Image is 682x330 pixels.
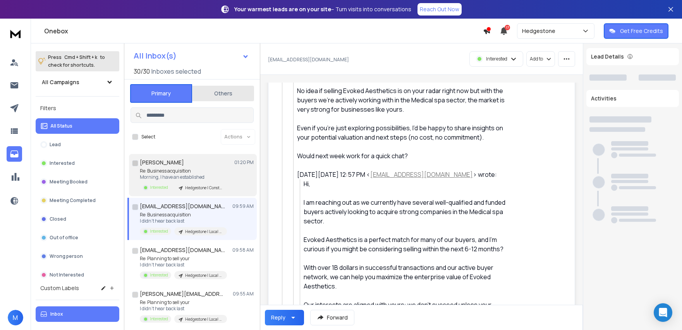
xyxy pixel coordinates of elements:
h3: Inboxes selected [151,67,201,76]
button: Meeting Booked [36,174,119,190]
p: Meeting Booked [50,179,88,185]
h1: [PERSON_NAME] [140,159,184,166]
p: 09:58 AM [232,247,254,253]
span: Cmd + Shift + k [63,53,98,62]
h1: All Inbox(s) [134,52,177,60]
p: I didn't hear back last [140,262,227,268]
p: Get Free Credits [620,27,663,35]
p: Not Interested [50,272,84,278]
h1: Onebox [44,26,483,36]
div: Our interests are aligned with yours: we don’t succeed unless your business sells at the right pr... [304,300,505,319]
p: Lead Details [591,53,624,60]
div: No idea if selling Evoked Aesthetics is on your radar right now but with the buyers we’re activel... [297,86,505,114]
div: Even if you’re just exploring possibilities, I’d be happy to share insights on your potential val... [297,123,505,142]
span: 17 [505,25,510,30]
p: Hedgestone | Local Business [185,229,222,235]
p: Re: Planning to sell your [140,299,227,306]
p: Reach Out Now [420,5,459,13]
div: Evoked Aesthetics is a perfect match for many of our buyers, and I'm curious if you might be cons... [304,235,505,254]
p: Press to check for shortcuts. [48,54,105,69]
button: Inbox [36,306,119,322]
button: All Campaigns [36,74,119,90]
p: – Turn visits into conversations [234,5,411,13]
p: Hedgestone | Local Business [185,316,222,322]
button: Get Free Credits [604,23,668,39]
button: All Status [36,118,119,134]
h1: [EMAIL_ADDRESS][DOMAIN_NAME] [140,246,225,254]
h1: All Campaigns [42,78,79,86]
button: Closed [36,211,119,227]
h3: Custom Labels [40,284,79,292]
div: Reply [271,314,285,321]
span: 30 / 30 [134,67,150,76]
p: Re: Business acquisition [140,168,227,174]
p: Re: Business acquisition [140,212,227,218]
p: [EMAIL_ADDRESS][DOMAIN_NAME] [268,57,349,63]
p: All Status [50,123,72,129]
p: Lead [50,142,61,148]
p: Hedgestone | Construction [185,185,222,191]
button: Reply [265,310,304,325]
a: [EMAIL_ADDRESS][DOMAIN_NAME] [370,170,473,179]
div: Activities [586,90,679,107]
p: Wrong person [50,253,83,259]
p: 09:55 AM [233,291,254,297]
p: I didn't hear back last [140,218,227,224]
button: Not Interested [36,267,119,283]
div: Hi, [304,179,505,188]
div: Open Intercom Messenger [654,303,672,322]
div: Would next week work for a quick chat? [297,151,505,161]
button: Forward [310,310,354,325]
p: Inbox [50,311,63,317]
h1: [PERSON_NAME][EMAIL_ADDRESS][DOMAIN_NAME] [140,290,225,298]
img: logo [8,26,23,41]
p: Out of office [50,235,78,241]
button: Out of office [36,230,119,245]
div: [DATE][DATE] 12:57 PM < > wrote: [297,170,505,179]
p: Interested [150,272,168,278]
p: 01:20 PM [234,159,254,166]
p: Interested [486,56,507,62]
button: Primary [130,84,192,103]
p: I didn't hear back last [140,306,227,312]
button: Meeting Completed [36,193,119,208]
p: Add to [530,56,543,62]
div: I am reaching out as we currently have several well-qualified and funded buyers actively looking ... [304,198,505,226]
h1: [EMAIL_ADDRESS][DOMAIN_NAME] [140,202,225,210]
a: Reach Out Now [417,3,462,16]
button: Lead [36,137,119,152]
p: 09:59 AM [232,203,254,209]
button: Interested [36,155,119,171]
p: Re: Planning to sell your [140,256,227,262]
button: All Inbox(s) [127,48,255,64]
p: Meeting Completed [50,197,96,204]
p: Interested [150,228,168,234]
label: Select [141,134,155,140]
p: Interested [150,185,168,190]
button: Wrong person [36,249,119,264]
h3: Filters [36,103,119,114]
button: M [8,310,23,325]
p: Interested [150,316,168,322]
p: Closed [50,216,66,222]
button: Others [192,85,254,102]
strong: Your warmest leads are on your site [234,5,331,13]
p: Hedgestone [522,27,558,35]
p: Morning, I have an established [140,174,227,180]
p: Hedgestone | Local Business [185,273,222,278]
p: Interested [50,160,75,166]
div: With over 1B dollars in successful transactions and our active buyer network, we can help you max... [304,263,505,291]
